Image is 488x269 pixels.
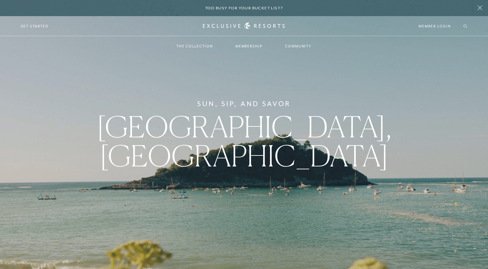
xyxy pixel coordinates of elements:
[170,37,219,55] a: The Collection
[419,23,451,29] a: Member Login
[279,37,318,55] a: Community
[205,5,283,11] h6: Too busy for your bucket list?
[97,109,391,173] span: [GEOGRAPHIC_DATA], [GEOGRAPHIC_DATA]
[229,37,269,55] a: Membership
[21,23,49,29] a: Get Started
[197,99,291,109] h6: Sun, Sip, and Savor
